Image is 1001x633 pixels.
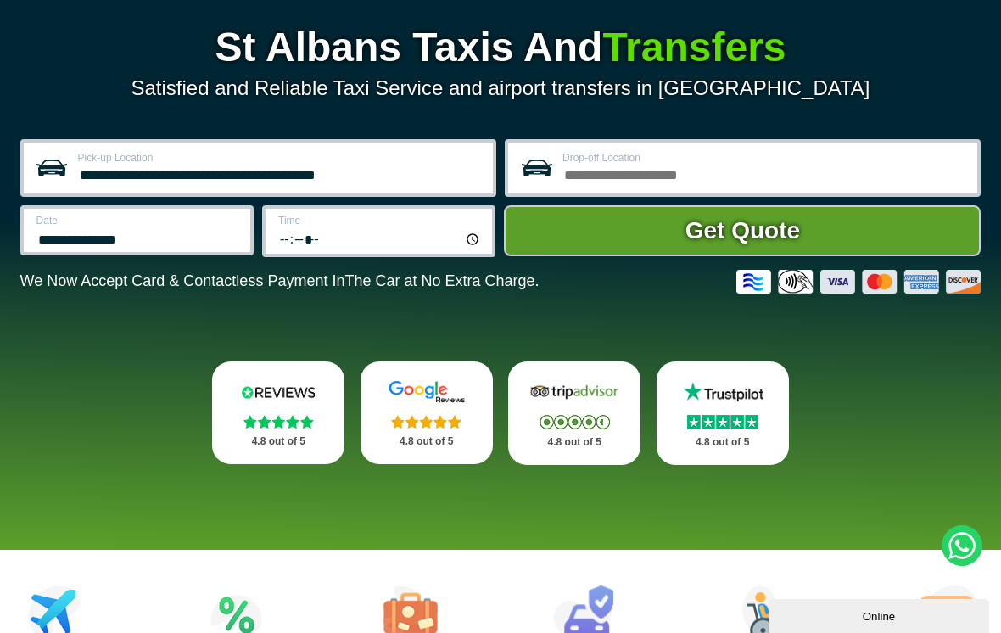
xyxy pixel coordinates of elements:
[212,361,344,464] a: Reviews.io Stars 4.8 out of 5
[243,415,314,429] img: Stars
[344,272,539,289] span: The Car at No Extra Charge.
[231,431,326,452] p: 4.8 out of 5
[20,272,540,290] p: We Now Accept Card & Contactless Payment In
[527,380,622,404] img: Tripadvisor
[657,361,789,465] a: Trustpilot Stars 4.8 out of 5
[527,432,622,453] p: 4.8 out of 5
[504,205,981,256] button: Get Quote
[231,380,326,404] img: Reviews.io
[361,361,493,464] a: Google Stars 4.8 out of 5
[391,415,461,429] img: Stars
[20,76,981,100] p: Satisfied and Reliable Taxi Service and airport transfers in [GEOGRAPHIC_DATA]
[78,153,483,163] label: Pick-up Location
[379,380,474,404] img: Google
[508,361,640,465] a: Tripadvisor Stars 4.8 out of 5
[687,415,758,429] img: Stars
[675,432,770,453] p: 4.8 out of 5
[562,153,967,163] label: Drop-off Location
[278,216,482,226] label: Time
[602,25,786,70] span: Transfers
[20,27,981,68] h1: St Albans Taxis And
[736,270,981,294] img: Credit And Debit Cards
[379,431,474,452] p: 4.8 out of 5
[675,380,770,404] img: Trustpilot
[540,415,610,429] img: Stars
[769,596,993,633] iframe: chat widget
[36,216,240,226] label: Date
